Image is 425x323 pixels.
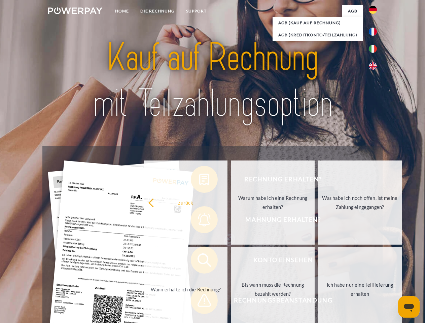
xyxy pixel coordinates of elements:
div: Was habe ich noch offen, ist meine Zahlung eingegangen? [322,193,398,212]
a: agb [342,5,363,17]
div: Warum habe ich eine Rechnung erhalten? [235,193,311,212]
a: AGB (Kreditkonto/Teilzahlung) [273,29,363,41]
img: de [369,6,377,14]
a: Home [109,5,135,17]
img: en [369,62,377,70]
img: logo-powerpay-white.svg [48,7,102,14]
div: zurück [148,198,224,207]
img: it [369,45,377,53]
img: fr [369,28,377,36]
a: SUPPORT [180,5,212,17]
img: title-powerpay_de.svg [64,32,361,129]
a: DIE RECHNUNG [135,5,180,17]
iframe: Schaltfläche zum Öffnen des Messaging-Fensters [398,296,420,318]
a: Was habe ich noch offen, ist meine Zahlung eingegangen? [318,160,402,245]
div: Bis wann muss die Rechnung bezahlt werden? [235,280,311,298]
a: AGB (Kauf auf Rechnung) [273,17,363,29]
div: Ich habe nur eine Teillieferung erhalten [322,280,398,298]
div: Wann erhalte ich die Rechnung? [148,285,224,294]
